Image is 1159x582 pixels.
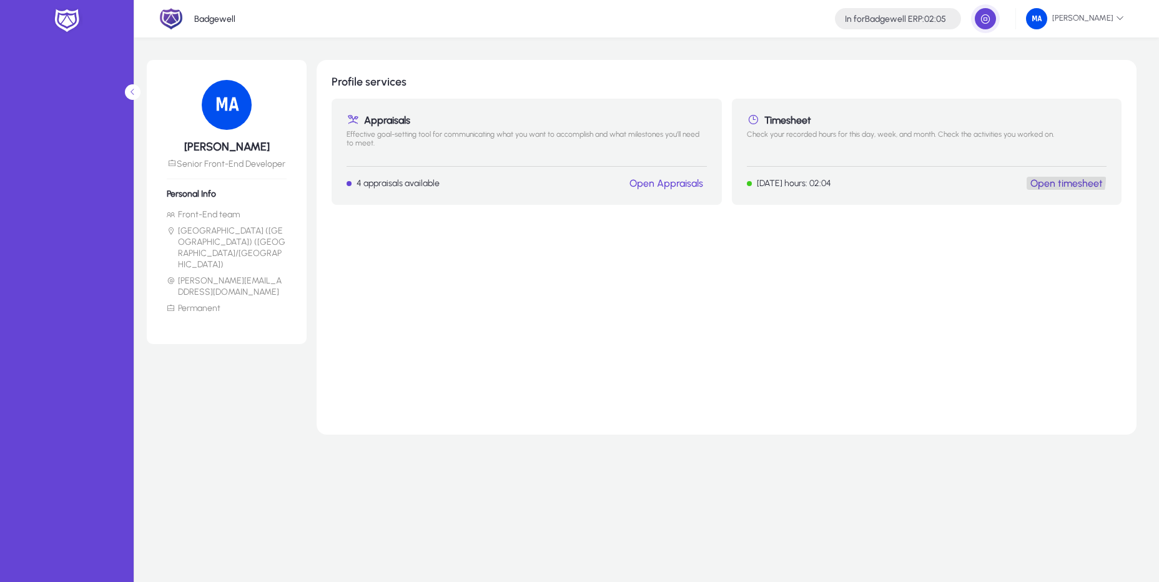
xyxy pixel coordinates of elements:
[167,209,287,220] li: Front-End team
[167,159,287,169] p: Senior Front-End Developer
[194,14,235,24] p: Badgewell
[167,303,287,314] li: Permanent
[1026,8,1124,29] span: [PERSON_NAME]
[347,114,707,126] h1: Appraisals
[1030,177,1103,189] a: Open timesheet
[924,14,946,24] span: 02:05
[922,14,924,24] span: :
[202,80,252,130] img: 34.png
[167,189,287,199] h6: Personal Info
[757,178,831,189] p: [DATE] hours: 02:04
[747,130,1107,156] p: Check your recorded hours for this day, week, and month. Check the activities you worked on.
[1026,8,1047,29] img: 34.png
[159,7,183,31] img: 2.png
[357,178,440,189] p: 4 appraisals available
[51,7,82,34] img: white-logo.png
[747,114,1107,126] h1: Timesheet
[167,275,287,298] li: [PERSON_NAME][EMAIL_ADDRESS][DOMAIN_NAME]
[332,75,1122,89] h1: Profile services
[167,225,287,270] li: [GEOGRAPHIC_DATA] ([GEOGRAPHIC_DATA]) ([GEOGRAPHIC_DATA]/[GEOGRAPHIC_DATA])
[1016,7,1134,30] button: [PERSON_NAME]
[845,14,865,24] span: In for
[347,130,707,156] p: Effective goal-setting tool for communicating what you want to accomplish and what milestones you...
[629,177,703,189] a: Open Appraisals
[845,14,946,24] h4: Badgewell ERP
[1027,177,1107,190] button: Open timesheet
[167,140,287,154] h5: [PERSON_NAME]
[626,177,707,190] button: Open Appraisals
